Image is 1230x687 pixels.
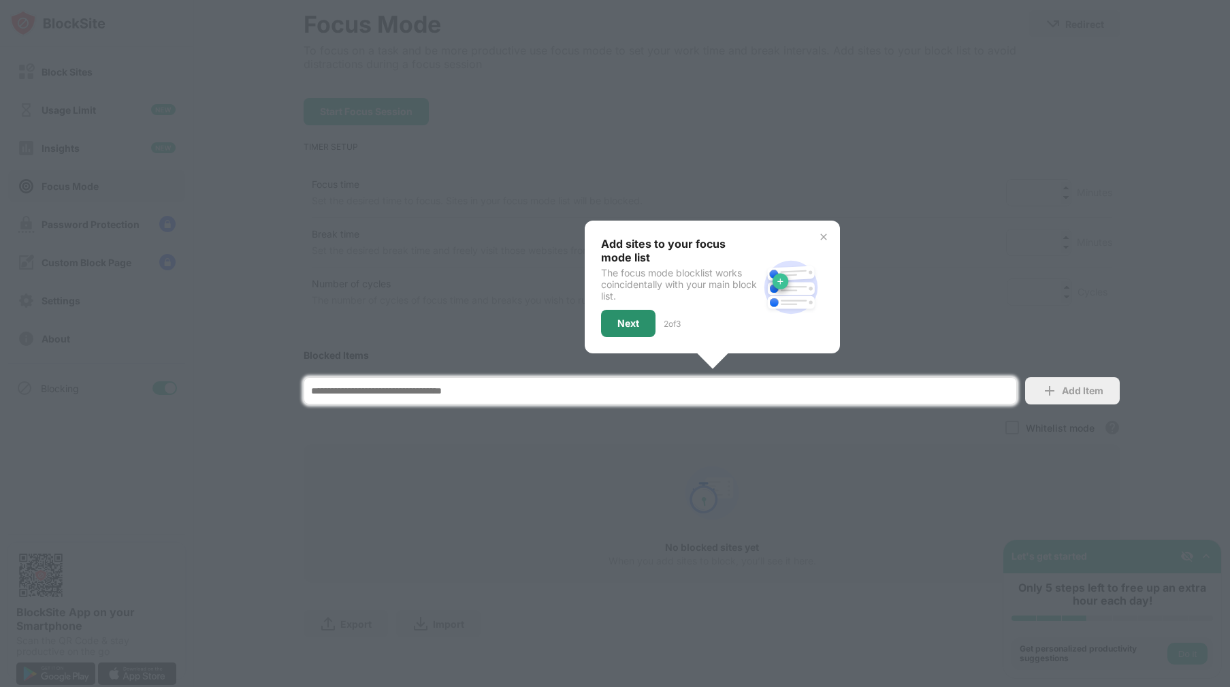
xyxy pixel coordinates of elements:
div: Next [617,318,639,329]
img: x-button.svg [818,231,829,242]
div: The focus mode blocklist works coincidentally with your main block list. [601,267,758,302]
div: 2 of 3 [664,319,681,329]
div: Add sites to your focus mode list [601,237,758,264]
img: block-site.svg [758,255,824,320]
div: Add Item [1062,385,1103,396]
